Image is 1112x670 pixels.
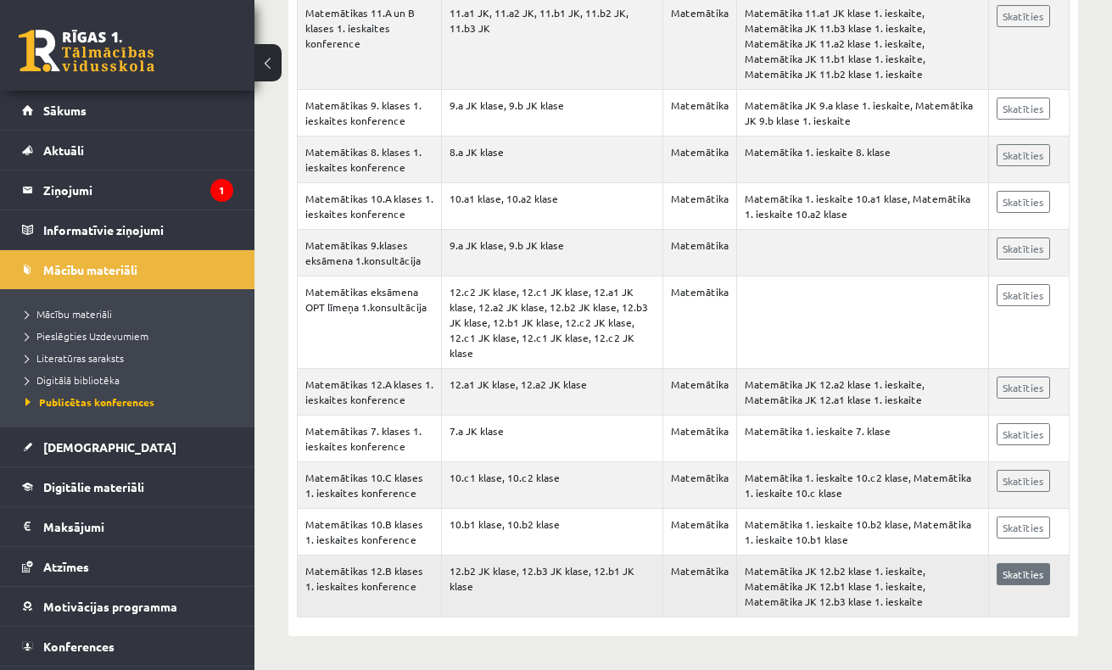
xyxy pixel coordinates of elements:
a: Skatīties [997,563,1050,585]
span: Literatūras saraksts [25,351,124,365]
a: Skatīties [997,98,1050,120]
td: Matemātika JK 9.a klase 1. ieskaite, Matemātika JK 9.b klase 1. ieskaite [736,90,988,137]
a: Skatīties [997,423,1050,445]
td: 9.a JK klase, 9.b JK klase [442,90,663,137]
span: Digitālie materiāli [43,479,144,494]
legend: Maksājumi [43,507,233,546]
td: 8.a JK klase [442,137,663,183]
td: Matemātika [662,90,736,137]
td: Matemātikas 10.C klases 1. ieskaites konference [298,462,442,509]
a: Digitālā bibliotēka [25,372,237,388]
td: Matemātika 1. ieskaite 10.c2 klase, Matemātika 1. ieskaite 10.c klase [736,462,988,509]
a: Skatīties [997,470,1050,492]
a: Sākums [22,91,233,130]
span: Publicētas konferences [25,395,154,409]
a: Digitālie materiāli [22,467,233,506]
td: Matemātikas eksāmena OPT līmeņa 1.konsultācija [298,276,442,369]
td: 12.a1 JK klase, 12.a2 JK klase [442,369,663,416]
td: Matemātika JK 12.b2 klase 1. ieskaite, Matemātika JK 12.b1 klase 1. ieskaite, Matemātika JK 12.b3... [736,556,988,617]
td: Matemātika [662,556,736,617]
i: 1 [210,179,233,202]
td: Matemātika 1. ieskaite 10.a1 klase, Matemātika 1. ieskaite 10.a2 klase [736,183,988,230]
td: Matemātika [662,137,736,183]
td: Matemātika [662,276,736,369]
a: Skatīties [997,516,1050,539]
td: 10.a1 klase, 10.a2 klase [442,183,663,230]
a: Konferences [22,627,233,666]
a: Skatīties [997,144,1050,166]
a: Skatīties [997,284,1050,306]
a: Maksājumi [22,507,233,546]
a: Informatīvie ziņojumi [22,210,233,249]
td: Matemātikas 7. klases 1. ieskaites konference [298,416,442,462]
td: 12.c2 JK klase, 12.c1 JK klase, 12.a1 JK klase, 12.a2 JK klase, 12.b2 JK klase, 12.b3 JK klase, 1... [442,276,663,369]
td: 10.c1 klase, 10.c2 klase [442,462,663,509]
a: Mācību materiāli [22,250,233,289]
legend: Informatīvie ziņojumi [43,210,233,249]
a: Ziņojumi1 [22,170,233,209]
span: Mācību materiāli [25,307,112,321]
span: Mācību materiāli [43,262,137,277]
td: Matemātika JK 12.a2 klase 1. ieskaite, Matemātika JK 12.a1 klase 1. ieskaite [736,369,988,416]
a: Mācību materiāli [25,306,237,321]
a: Atzīmes [22,547,233,586]
span: Digitālā bibliotēka [25,373,120,387]
td: Matemātika 1. ieskaite 10.b2 klase, Matemātika 1. ieskaite 10.b1 klase [736,509,988,556]
a: Skatīties [997,5,1050,27]
td: 10.b1 klase, 10.b2 klase [442,509,663,556]
td: Matemātika 1. ieskaite 7. klase [736,416,988,462]
td: Matemātika [662,230,736,276]
span: Atzīmes [43,559,89,574]
td: Matemātika [662,462,736,509]
td: Matemātikas 9.klases eksāmena 1.konsultācija [298,230,442,276]
legend: Ziņojumi [43,170,233,209]
td: Matemātika [662,416,736,462]
span: Aktuāli [43,142,84,158]
span: Sākums [43,103,87,118]
td: Matemātika 1. ieskaite 8. klase [736,137,988,183]
td: Matemātikas 10.A klases 1. ieskaites konference [298,183,442,230]
td: Matemātikas 10.B klases 1. ieskaites konference [298,509,442,556]
a: [DEMOGRAPHIC_DATA] [22,427,233,466]
a: Publicētas konferences [25,394,237,410]
span: Motivācijas programma [43,599,177,614]
a: Skatīties [997,377,1050,399]
td: Matemātikas 9. klases 1. ieskaites konference [298,90,442,137]
a: Pieslēgties Uzdevumiem [25,328,237,343]
a: Aktuāli [22,131,233,170]
a: Skatīties [997,237,1050,260]
td: Matemātikas 8. klases 1. ieskaites konference [298,137,442,183]
td: 7.a JK klase [442,416,663,462]
td: Matemātikas 12.B klases 1. ieskaites konference [298,556,442,617]
a: Skatīties [997,191,1050,213]
td: 9.a JK klase, 9.b JK klase [442,230,663,276]
td: Matemātika [662,369,736,416]
span: Konferences [43,639,115,654]
td: 12.b2 JK klase, 12.b3 JK klase, 12.b1 JK klase [442,556,663,617]
a: Rīgas 1. Tālmācības vidusskola [19,30,154,72]
span: Pieslēgties Uzdevumiem [25,329,148,343]
td: Matemātikas 12.A klases 1. ieskaites konference [298,369,442,416]
td: Matemātika [662,509,736,556]
span: [DEMOGRAPHIC_DATA] [43,439,176,455]
td: Matemātika [662,183,736,230]
a: Motivācijas programma [22,587,233,626]
a: Literatūras saraksts [25,350,237,366]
